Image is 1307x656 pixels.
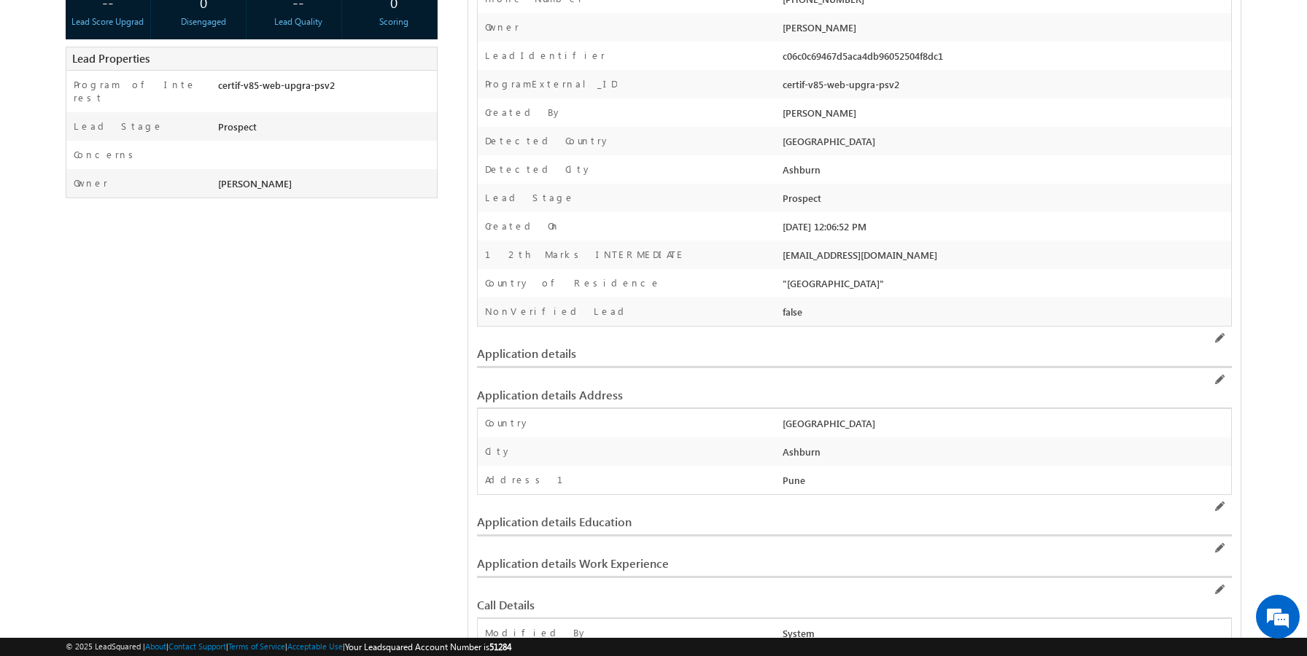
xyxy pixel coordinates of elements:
[783,21,856,34] span: [PERSON_NAME]
[198,449,265,469] em: Start Chat
[485,77,617,90] label: ProgramExternal_ID
[287,641,343,651] a: Acceptable Use
[477,347,974,360] div: Application details
[74,120,163,133] label: Lead Stage
[145,641,166,651] a: About
[74,148,139,161] label: Concerns
[485,276,661,289] label: Country of Residence
[477,598,974,612] div: Call Details
[218,177,292,190] span: [PERSON_NAME]
[214,120,437,140] div: Prospect
[168,641,226,651] a: Contact Support
[489,641,511,652] span: 51284
[779,77,1231,98] div: certif-v85-web-upgra-psv2
[779,134,1231,155] div: [GEOGRAPHIC_DATA]
[239,7,274,42] div: Minimize live chat window
[164,15,242,28] div: Disengaged
[345,641,511,652] span: Your Leadsquared Account Number is
[74,78,201,104] label: Program of Interest
[485,248,685,261] label: 12th Marks INTERMEDIATE
[779,626,1231,647] div: System
[228,641,285,651] a: Terms of Service
[485,473,581,486] label: Address 1
[779,49,1231,69] div: c06c0c69467d5aca4db96052504f8dc1
[355,15,433,28] div: Scoring
[25,77,61,95] img: d_60004797649_company_0_60004797649
[485,445,512,458] label: City
[74,176,108,190] label: Owner
[477,515,974,528] div: Application details Education
[69,15,147,28] div: Lead Score Upgrad
[260,15,338,28] div: Lead Quality
[19,135,266,437] textarea: Type your message and hit 'Enter'
[214,78,437,98] div: certif-v85-web-upgra-psv2
[485,20,519,34] label: Owner
[485,134,610,147] label: Detected Country
[485,191,575,204] label: Lead Stage
[779,106,1231,126] div: [PERSON_NAME]
[485,626,588,639] label: Modified By
[779,276,1231,297] div: "[GEOGRAPHIC_DATA]"
[779,219,1231,240] div: [DATE] 12:06:52 PM
[485,163,592,176] label: Detected City
[66,640,511,654] span: © 2025 LeadSquared | | | | |
[72,51,150,66] span: Lead Properties
[477,388,974,402] div: Application details Address
[779,473,1231,493] div: Pune
[779,445,1231,465] div: Ashburn
[485,305,629,318] label: NonVerified Lead
[779,163,1231,183] div: Ashburn
[76,77,245,95] div: Chat with us now
[485,416,530,429] label: Country
[485,49,605,62] label: LeadIdentifier
[779,305,1231,325] div: false
[485,219,560,233] label: Created On
[779,191,1231,211] div: Prospect
[485,106,562,119] label: Created By
[477,557,974,570] div: Application details Work Experience
[779,416,1231,437] div: [GEOGRAPHIC_DATA]
[779,248,1231,268] div: [EMAIL_ADDRESS][DOMAIN_NAME]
